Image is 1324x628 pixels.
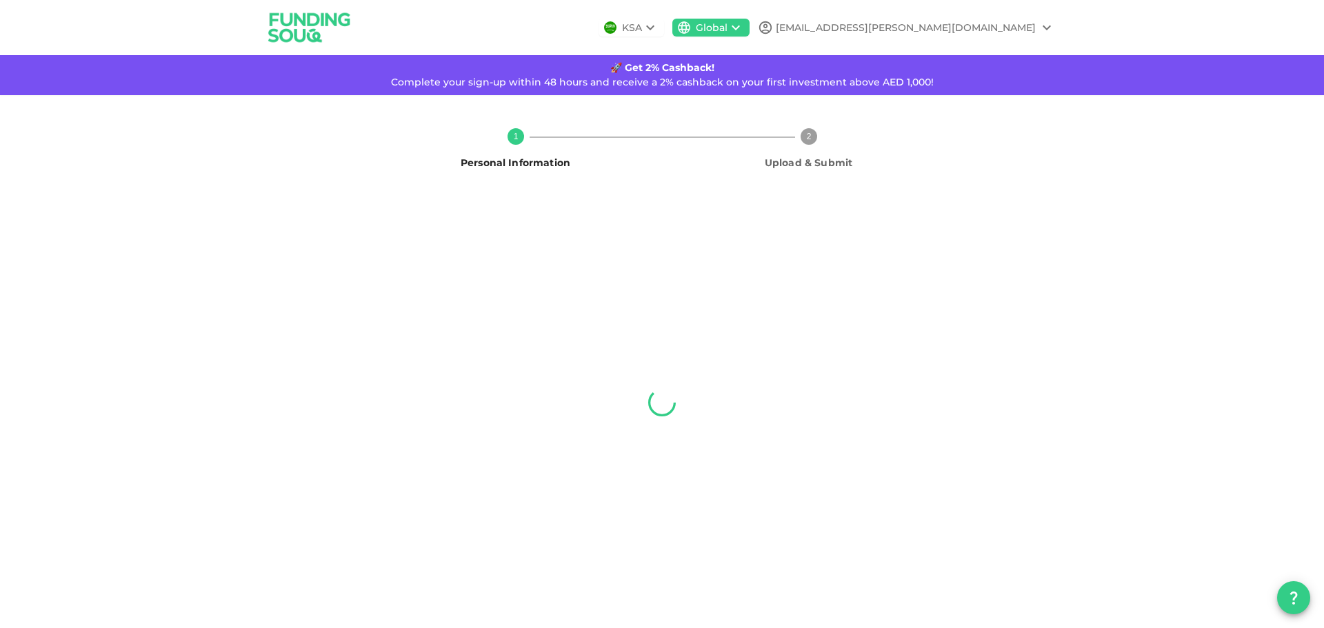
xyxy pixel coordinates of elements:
span: Upload & Submit [765,156,852,169]
div: Global [696,21,728,35]
strong: 🚀 Get 2% Cashback! [610,61,714,74]
text: 2 [806,132,811,141]
button: question [1277,581,1310,614]
div: [EMAIL_ADDRESS][PERSON_NAME][DOMAIN_NAME] [776,21,1036,35]
img: flag-sa.b9a346574cdc8950dd34b50780441f57.svg [604,21,616,34]
div: KSA [622,21,642,35]
span: Complete your sign-up within 48 hours and receive a 2% cashback on your first investment above AE... [391,76,934,88]
span: Personal Information [461,156,570,169]
text: 1 [513,132,518,141]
